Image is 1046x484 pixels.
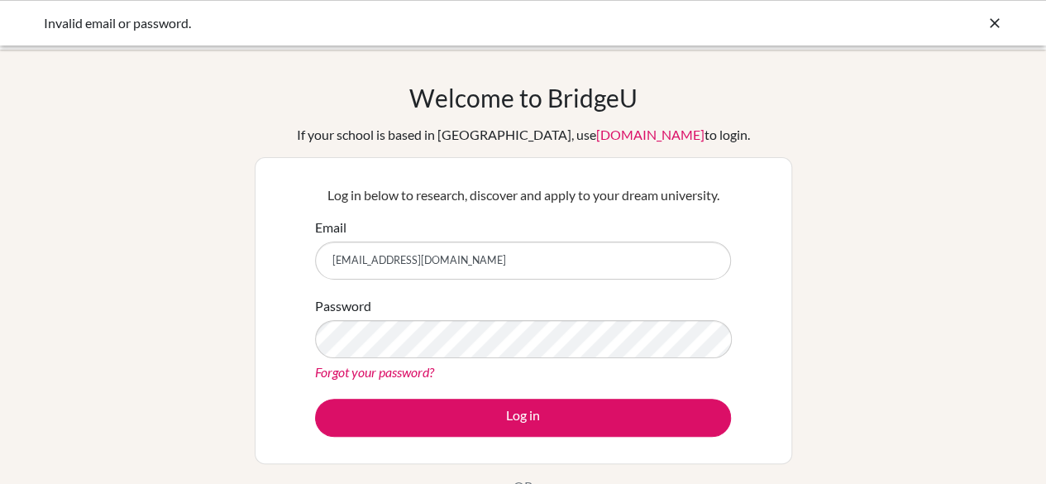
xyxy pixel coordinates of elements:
[315,218,346,237] label: Email
[297,125,750,145] div: If your school is based in [GEOGRAPHIC_DATA], use to login.
[315,185,731,205] p: Log in below to research, discover and apply to your dream university.
[596,127,704,142] a: [DOMAIN_NAME]
[315,296,371,316] label: Password
[409,83,638,113] h1: Welcome to BridgeU
[315,399,731,437] button: Log in
[44,13,755,33] div: Invalid email or password.
[315,364,434,380] a: Forgot your password?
